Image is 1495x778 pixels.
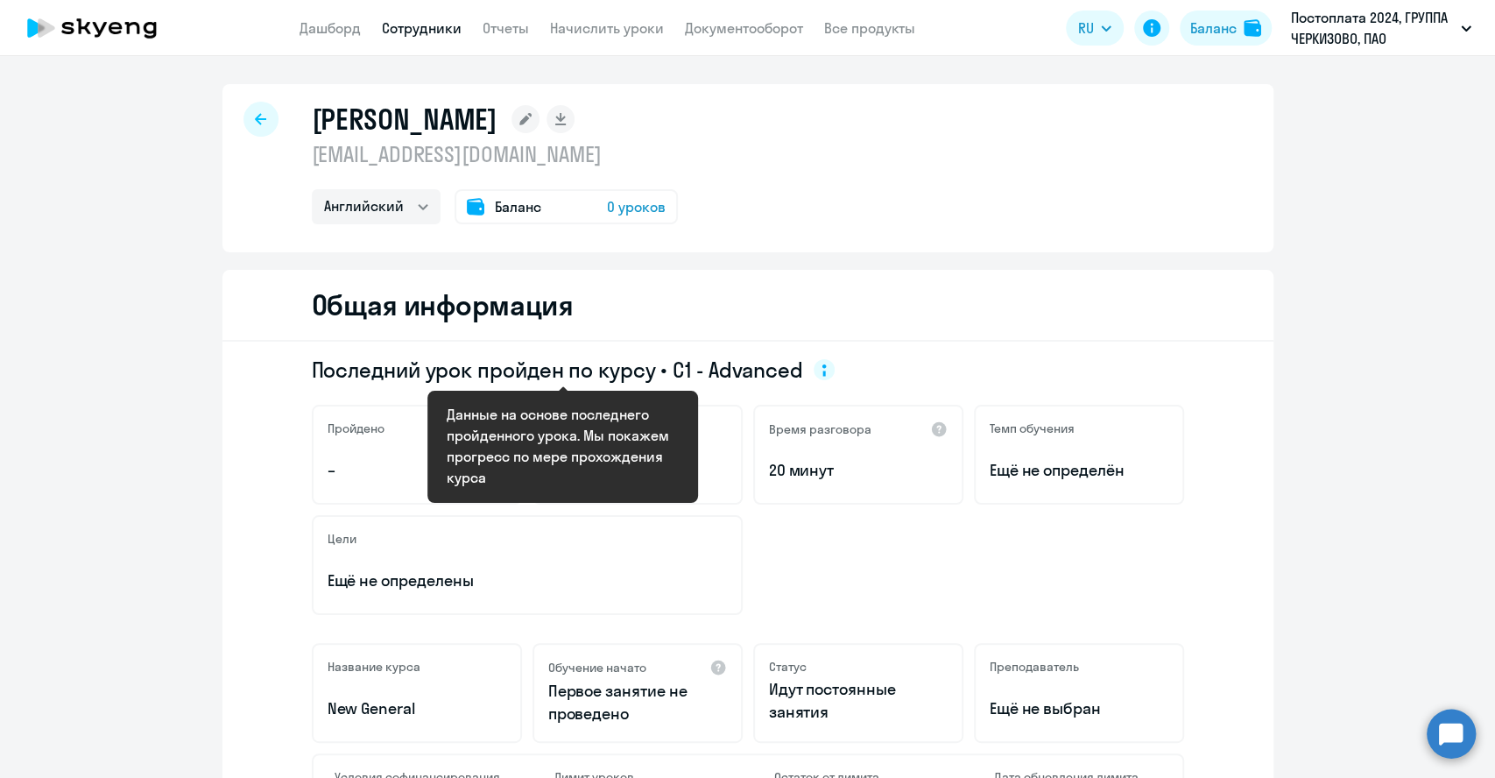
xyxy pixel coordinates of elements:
p: Ещё не определены [328,569,727,592]
div: Баланс [1190,18,1237,39]
button: Постоплата 2024, ГРУППА ЧЕРКИЗОВО, ПАО [1282,7,1480,49]
span: 0 уроков [607,196,666,217]
h5: Статус [769,659,807,675]
h5: Обучение начато [548,660,646,675]
span: Баланс [495,196,541,217]
div: Данные на основе последнего пройденного урока. Мы покажем прогресс по мере прохождения курса [447,404,679,488]
p: Ещё не выбран [990,697,1168,720]
a: Все продукты [824,19,915,37]
p: Постоплата 2024, ГРУППА ЧЕРКИЗОВО, ПАО [1291,7,1454,49]
img: balance [1244,19,1261,37]
button: RU [1066,11,1124,46]
h5: Темп обучения [990,421,1075,436]
h5: Цели [328,531,356,547]
h2: Общая информация [312,287,574,322]
p: [EMAIL_ADDRESS][DOMAIN_NAME] [312,140,678,168]
a: Начислить уроки [550,19,664,37]
p: Первое занятие не проведено [548,680,727,725]
h5: Название курса [328,659,420,675]
p: – [328,459,506,482]
h5: Пройдено [328,421,384,436]
p: Идут постоянные занятия [769,678,948,724]
p: 20 минут [769,459,948,482]
button: Балансbalance [1180,11,1272,46]
span: RU [1078,18,1094,39]
h5: Преподаватель [990,659,1079,675]
a: Документооборот [685,19,803,37]
span: Ещё не определён [990,459,1168,482]
h1: [PERSON_NAME] [312,102,497,137]
a: Дашборд [300,19,361,37]
a: Сотрудники [382,19,462,37]
span: Последний урок пройден по курсу • C1 - Advanced [312,356,803,384]
a: Отчеты [483,19,529,37]
h5: Время разговора [769,421,871,437]
p: New General [328,697,506,720]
